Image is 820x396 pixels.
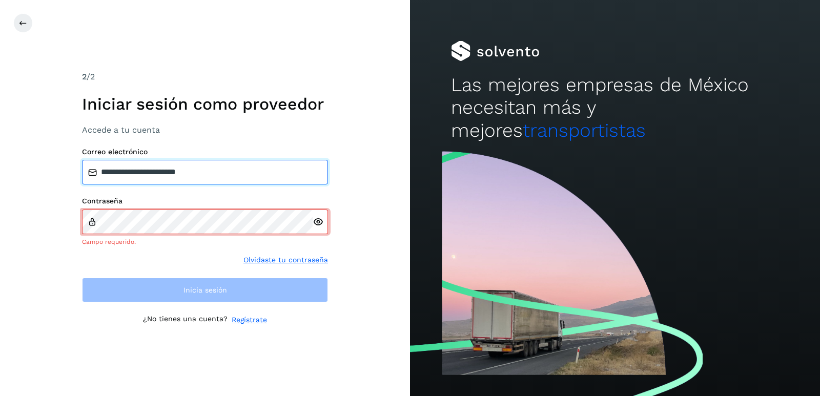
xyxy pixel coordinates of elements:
[82,237,328,246] div: Campo requerido.
[82,72,87,81] span: 2
[82,278,328,302] button: Inicia sesión
[183,286,227,294] span: Inicia sesión
[143,315,228,325] p: ¿No tienes una cuenta?
[82,125,328,135] h3: Accede a tu cuenta
[82,94,328,114] h1: Iniciar sesión como proveedor
[451,74,779,142] h2: Las mejores empresas de México necesitan más y mejores
[243,255,328,265] a: Olvidaste tu contraseña
[82,197,328,205] label: Contraseña
[232,315,267,325] a: Regístrate
[82,71,328,83] div: /2
[523,119,646,141] span: transportistas
[82,148,328,156] label: Correo electrónico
